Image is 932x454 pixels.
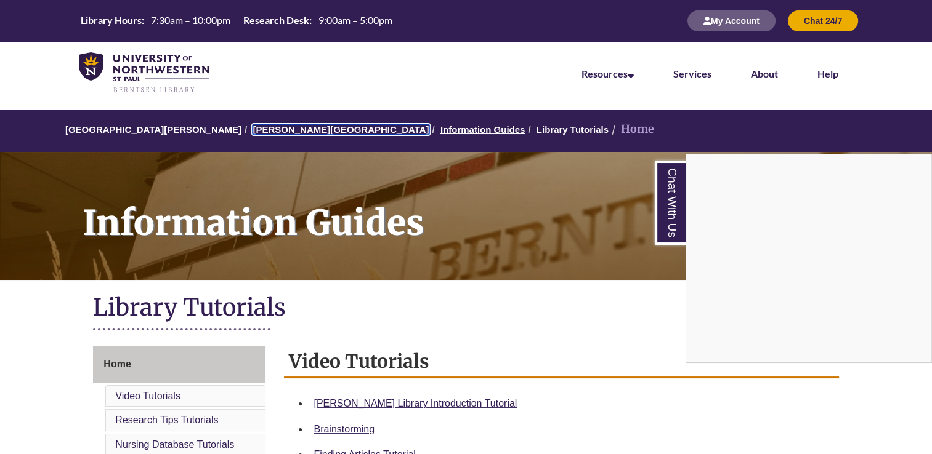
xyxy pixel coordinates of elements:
[103,359,131,369] span: Home
[673,68,711,79] a: Services
[318,14,392,26] span: 9:00am – 5:00pm
[151,14,230,26] span: 7:30am – 10:00pm
[284,346,838,378] h2: Video Tutorials
[69,152,932,264] h1: Information Guides
[314,398,517,408] a: [PERSON_NAME] Library Introduction Tutorial
[79,52,209,94] img: UNWSP Library Logo
[115,439,234,450] a: Nursing Database Tutorials
[65,124,241,135] a: [GEOGRAPHIC_DATA][PERSON_NAME]
[93,346,265,383] a: Home
[655,161,686,245] a: Chat With Us
[687,15,776,26] a: My Account
[581,68,634,79] a: Resources
[314,424,375,434] a: Brainstorming
[788,10,858,31] button: Chat 24/7
[253,124,429,135] a: [PERSON_NAME][GEOGRAPHIC_DATA]
[817,68,838,79] a: Help
[238,14,314,27] th: Research Desk:
[115,391,180,401] a: Video Tutorials
[686,154,932,363] div: Chat With Us
[115,415,218,425] a: Research Tips Tutorials
[788,15,858,26] a: Chat 24/7
[440,124,525,135] a: Information Guides
[687,10,776,31] button: My Account
[76,14,397,27] table: Hours Today
[93,292,838,325] h1: Library Tutorials
[537,124,609,135] a: Library Tutorials
[76,14,146,27] th: Library Hours:
[609,121,654,138] li: Home
[751,68,778,79] a: About
[76,14,397,28] a: Hours Today
[686,154,931,362] iframe: Chat Widget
